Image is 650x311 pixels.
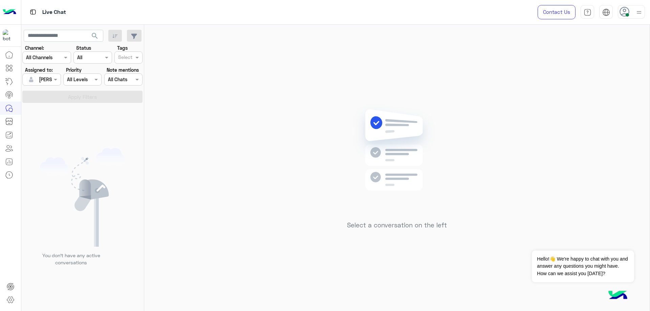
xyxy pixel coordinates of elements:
span: Hello!👋 We're happy to chat with you and answer any questions you might have. How can we assist y... [532,250,634,282]
img: tab [584,8,591,16]
label: Channel: [25,44,44,51]
img: empty users [40,148,125,247]
img: hulul-logo.png [606,284,630,308]
div: Select [117,53,132,62]
label: Tags [117,44,128,51]
label: Note mentions [107,66,139,73]
img: defaultAdmin.png [26,75,36,84]
p: Live Chat [42,8,66,17]
button: search [87,30,103,44]
label: Assigned to: [25,66,53,73]
img: no messages [348,104,446,216]
img: Logo [3,5,16,19]
label: Status [76,44,91,51]
img: profile [635,8,643,17]
a: tab [581,5,594,19]
img: tab [29,8,37,16]
h5: Select a conversation on the left [347,221,447,229]
p: You don’t have any active conversations [37,252,105,266]
span: search [91,32,99,40]
label: Priority [66,66,82,73]
button: Apply Filters [22,91,143,103]
a: Contact Us [538,5,576,19]
img: tab [602,8,610,16]
img: 713415422032625 [3,29,15,42]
